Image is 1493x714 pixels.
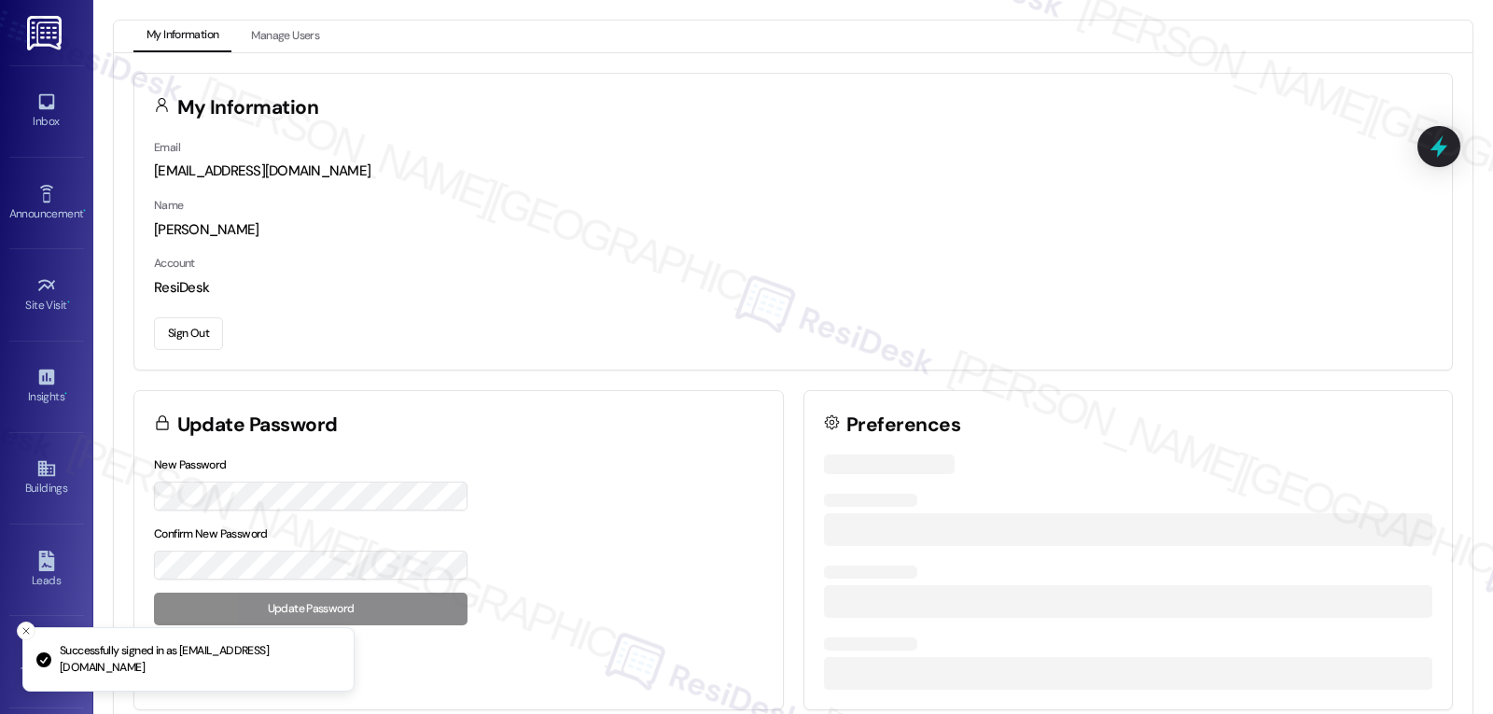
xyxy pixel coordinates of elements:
[9,453,84,503] a: Buildings
[154,198,184,213] label: Name
[238,21,332,52] button: Manage Users
[154,457,227,472] label: New Password
[154,256,195,271] label: Account
[846,415,960,435] h3: Preferences
[9,545,84,595] a: Leads
[154,220,1432,240] div: [PERSON_NAME]
[9,86,84,136] a: Inbox
[177,98,319,118] h3: My Information
[60,643,339,676] p: Successfully signed in as [EMAIL_ADDRESS][DOMAIN_NAME]
[9,361,84,412] a: Insights •
[27,16,65,50] img: ResiDesk Logo
[154,161,1432,181] div: [EMAIL_ADDRESS][DOMAIN_NAME]
[64,387,67,400] span: •
[154,317,223,350] button: Sign Out
[154,526,268,541] label: Confirm New Password
[154,278,1432,298] div: ResiDesk
[154,140,180,155] label: Email
[177,415,338,435] h3: Update Password
[17,622,35,640] button: Close toast
[83,204,86,217] span: •
[67,296,70,309] span: •
[133,21,231,52] button: My Information
[9,270,84,320] a: Site Visit •
[9,637,84,687] a: Templates •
